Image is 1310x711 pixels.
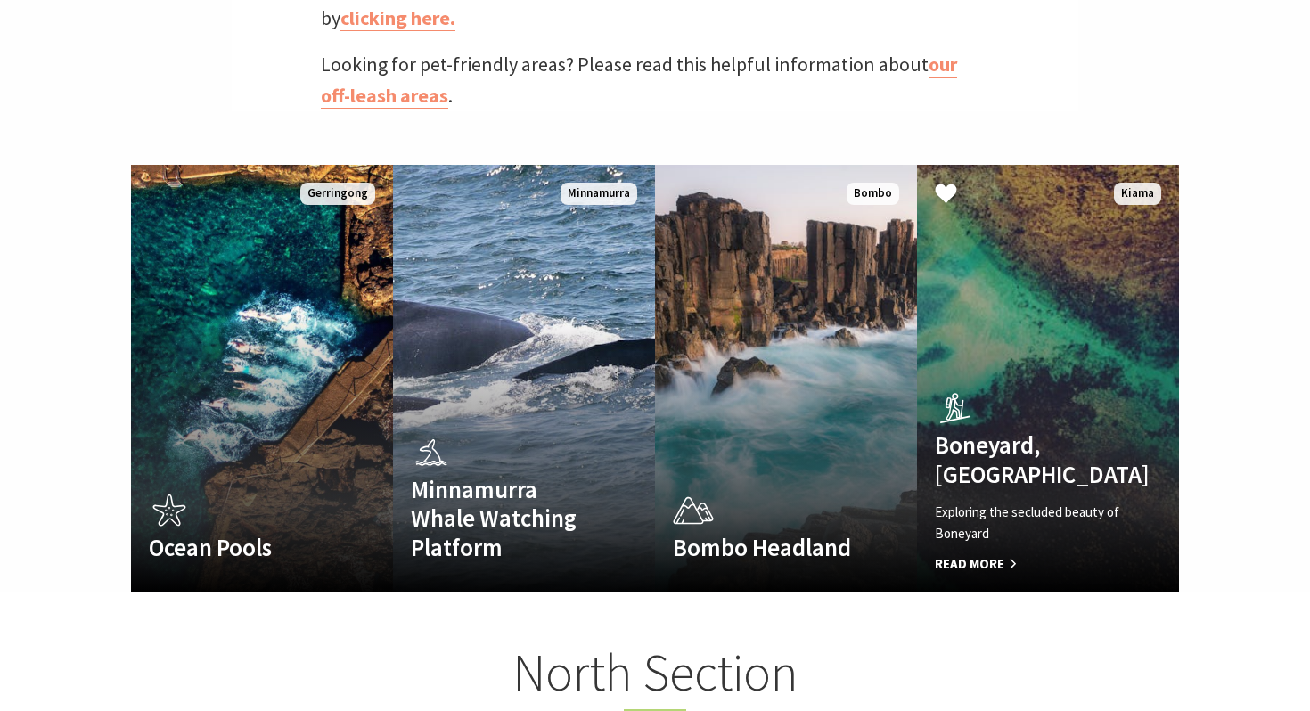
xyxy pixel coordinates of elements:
[1114,183,1161,205] span: Kiama
[300,183,375,205] span: Gerringong
[673,533,860,561] h4: Bombo Headland
[340,5,455,31] a: clicking here.
[411,475,598,561] h4: Minnamurra Whale Watching Platform
[847,183,899,205] span: Bombo
[131,165,393,592] a: Ocean Pools Gerringong
[935,553,1122,575] span: Read More
[935,430,1122,488] h4: Boneyard, [GEOGRAPHIC_DATA]
[655,165,917,592] a: Bombo Headland Bombo
[917,165,1179,592] a: Boneyard, [GEOGRAPHIC_DATA] Exploring the secluded beauty of Boneyard Read More Kiama
[306,642,1004,711] h2: North Section
[393,165,655,592] a: Minnamurra Whale Watching Platform Minnamurra
[935,502,1122,544] p: Exploring the secluded beauty of Boneyard
[917,165,975,225] button: Click to Favourite Boneyard, Kiama
[561,183,637,205] span: Minnamurra
[321,52,957,109] a: our off-leash areas
[321,49,989,111] p: Looking for pet-friendly areas? Please read this helpful information about .
[149,533,336,561] h4: Ocean Pools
